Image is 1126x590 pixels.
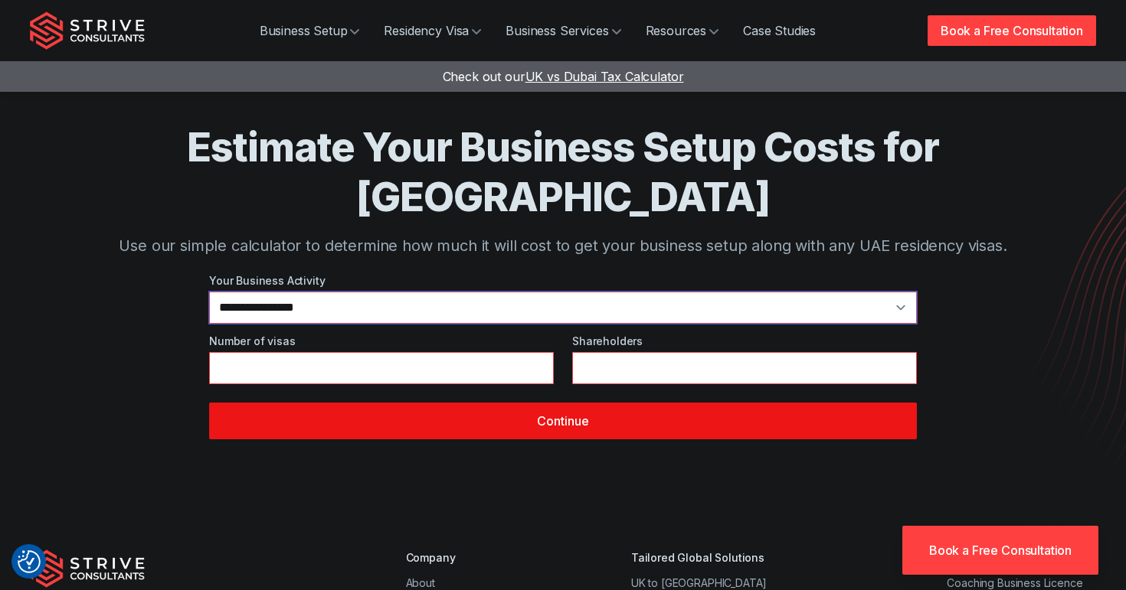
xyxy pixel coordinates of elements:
[209,403,917,439] button: Continue
[493,15,633,46] a: Business Services
[30,549,145,588] img: Strive Consultants
[443,69,684,84] a: Check out ourUK vs Dubai Tax Calculator
[18,550,41,573] img: Revisit consent button
[633,15,732,46] a: Resources
[91,122,1035,222] h1: Estimate Your Business Setup Costs for [GEOGRAPHIC_DATA]
[631,576,767,589] a: UK to [GEOGRAPHIC_DATA]
[247,15,372,46] a: Business Setup
[209,333,554,349] label: Number of visas
[947,576,1082,589] a: Coaching Business Licence
[902,526,1098,575] a: Book a Free Consultation
[372,15,493,46] a: Residency Visa
[18,550,41,573] button: Consent Preferences
[525,69,684,84] span: UK vs Dubai Tax Calculator
[406,549,543,566] div: Company
[30,11,145,50] img: Strive Consultants
[928,15,1096,46] a: Book a Free Consultation
[631,549,859,566] div: Tailored Global Solutions
[572,333,917,349] label: Shareholders
[91,234,1035,257] p: Use our simple calculator to determine how much it will cost to get your business setup along wit...
[406,576,435,589] a: About
[731,15,828,46] a: Case Studies
[209,272,917,288] label: Your Business Activity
